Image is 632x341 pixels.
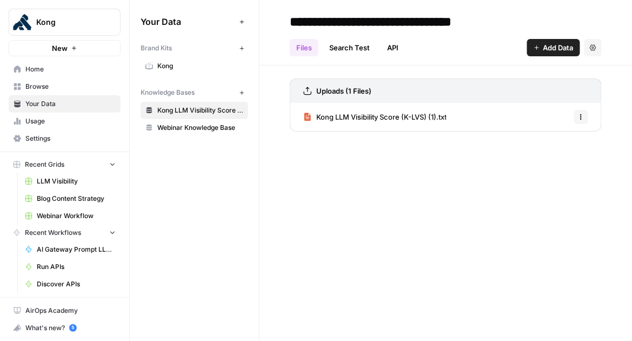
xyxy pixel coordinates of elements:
[25,64,116,74] span: Home
[52,43,68,54] span: New
[316,112,447,122] span: Kong LLM Visibility Score (K-LVS) (1).txt
[37,194,116,204] span: Blog Content Strategy
[37,211,116,221] span: Webinar Workflow
[381,39,405,56] a: API
[20,190,121,207] a: Blog Content Strategy
[141,15,235,28] span: Your Data
[9,156,121,173] button: Recent Grids
[9,320,120,336] div: What's new?
[25,160,64,169] span: Recent Grids
[9,130,121,147] a: Settings
[9,225,121,241] button: Recent Workflows
[290,39,318,56] a: Files
[37,245,116,254] span: AI Gateway Prompt LLM Visibility
[20,173,121,190] a: LLM Visibility
[9,9,121,36] button: Workspace: Kong
[543,42,574,53] span: Add Data
[323,39,376,56] a: Search Test
[37,176,116,186] span: LLM Visibility
[25,82,116,91] span: Browse
[69,324,77,332] a: 5
[141,43,172,53] span: Brand Kits
[141,57,248,75] a: Kong
[25,134,116,143] span: Settings
[37,279,116,289] span: Discover APIs
[25,99,116,109] span: Your Data
[25,306,116,316] span: AirOps Academy
[141,102,248,119] a: Kong LLM Visibility Score (K-LVS)
[9,61,121,78] a: Home
[20,276,121,293] a: Discover APIs
[36,17,102,28] span: Kong
[157,123,243,133] span: Webinar Knowledge Base
[9,302,121,319] a: AirOps Academy
[141,88,195,97] span: Knowledge Bases
[20,241,121,258] a: AI Gateway Prompt LLM Visibility
[20,258,121,276] a: Run APIs
[9,95,121,113] a: Your Data
[157,106,243,115] span: Kong LLM Visibility Score (K-LVS)
[141,119,248,136] a: Webinar Knowledge Base
[316,86,371,96] h3: Uploads (1 Files)
[303,79,371,103] a: Uploads (1 Files)
[12,12,32,32] img: Kong Logo
[71,325,74,331] text: 5
[527,39,580,56] button: Add Data
[25,228,81,238] span: Recent Workflows
[303,103,447,131] a: Kong LLM Visibility Score (K-LVS) (1).txt
[157,61,243,71] span: Kong
[20,207,121,225] a: Webinar Workflow
[37,262,116,272] span: Run APIs
[9,40,121,56] button: New
[9,113,121,130] a: Usage
[9,319,121,337] button: What's new? 5
[25,116,116,126] span: Usage
[9,78,121,95] a: Browse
